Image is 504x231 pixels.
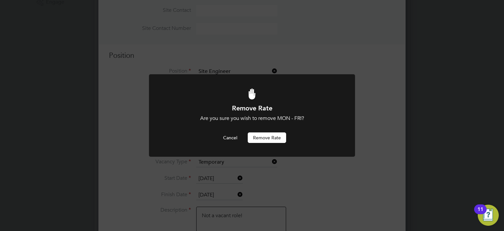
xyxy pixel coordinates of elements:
[248,132,286,143] button: Remove rate
[478,205,499,226] button: Open Resource Center, 11 new notifications
[477,209,483,218] div: 11
[167,115,337,122] div: Are you sure you wish to remove MON - FRI?
[167,104,337,112] h1: Remove Rate
[218,132,242,143] button: Cancel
